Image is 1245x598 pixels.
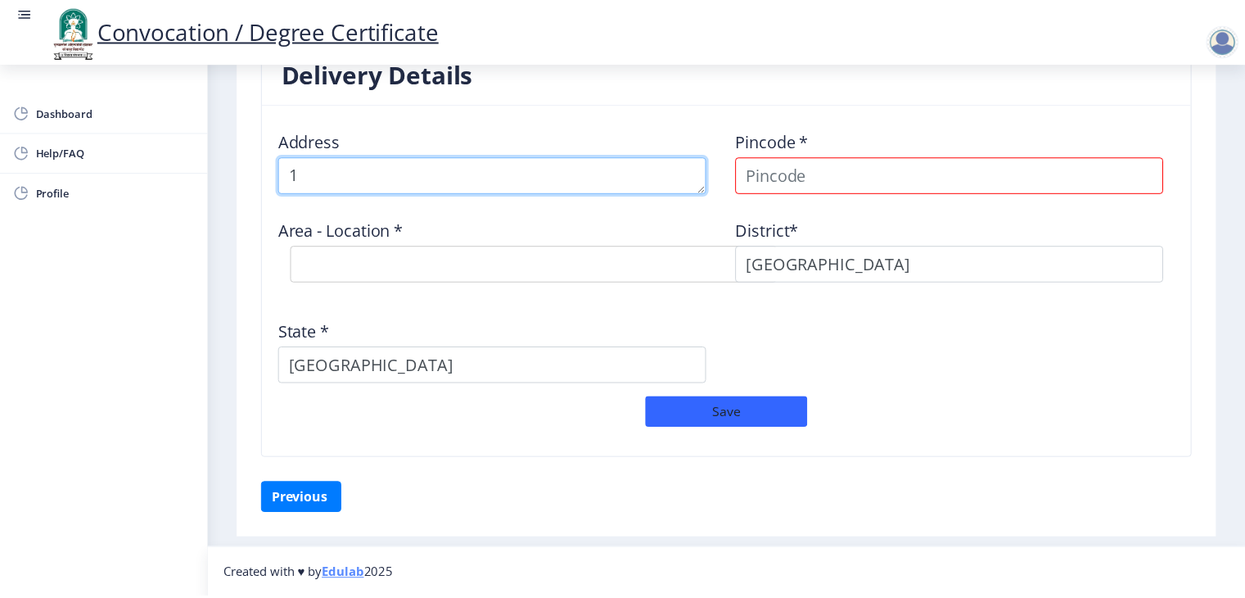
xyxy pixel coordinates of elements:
[49,3,98,59] img: logo
[742,133,816,149] label: Pincode *
[742,156,1175,193] input: Pincode
[226,565,397,582] span: Created with ♥ by 2025
[652,396,815,428] button: Save
[36,182,196,202] span: Profile
[281,347,713,383] input: State
[281,222,407,238] label: Area - Location *
[264,482,345,514] button: Previous ‍
[281,133,343,149] label: Address
[36,102,196,121] span: Dashboard
[742,245,1175,282] input: District
[36,142,196,161] span: Help/FAQ
[325,565,368,582] a: Edulab
[284,57,477,89] h3: Delivery Details
[281,324,332,340] label: State *
[49,13,443,44] a: Convocation / Degree Certificate
[742,222,806,238] label: District*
